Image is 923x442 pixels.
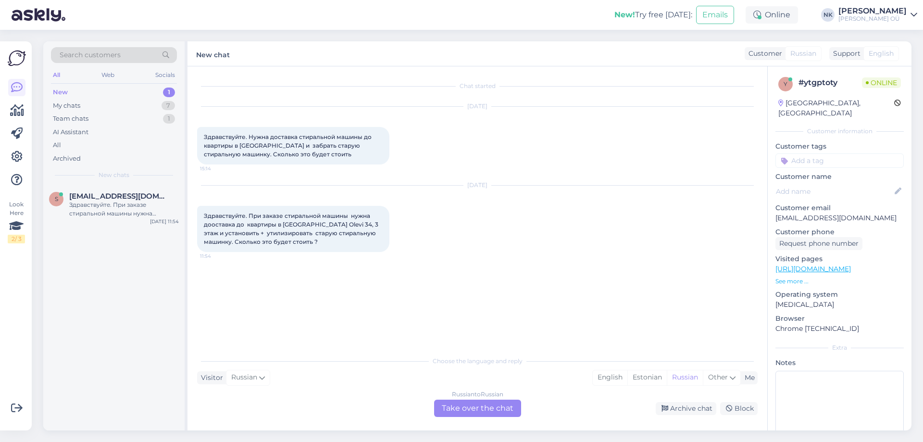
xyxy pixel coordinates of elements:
div: [DATE] [197,181,758,189]
span: Здравствуйте. Нужна доставка стиральной машины до квартиры в [GEOGRAPHIC_DATA] и забрать старую с... [204,133,373,158]
div: English [593,370,627,385]
div: Customer [745,49,782,59]
p: [EMAIL_ADDRESS][DOMAIN_NAME] [775,213,904,223]
span: s [55,195,58,202]
div: [GEOGRAPHIC_DATA], [GEOGRAPHIC_DATA] [778,98,894,118]
button: Emails [696,6,734,24]
div: Take over the chat [434,400,521,417]
span: Russian [790,49,816,59]
p: Visited pages [775,254,904,264]
div: Здравствуйте. При заказе стиральной машины нужна дооставка до квартиры в [GEOGRAPHIC_DATA] Olevi ... [69,201,179,218]
div: Support [829,49,861,59]
div: # ytgptoty [798,77,862,88]
div: Choose the language and reply [197,357,758,366]
span: 15:14 [200,165,236,172]
div: Archive chat [656,402,716,415]
div: Extra [775,343,904,352]
p: Customer tags [775,141,904,152]
p: Browser [775,314,904,324]
p: See more ... [775,277,904,286]
p: Customer phone [775,227,904,237]
span: y [784,80,787,88]
div: Estonian [627,370,667,385]
p: Chrome [TECHNICAL_ID] [775,324,904,334]
span: New chats [99,171,129,179]
span: solncevan@mail.ru [69,192,169,201]
div: Block [720,402,758,415]
div: [PERSON_NAME] OÜ [838,15,907,23]
div: Russian [667,370,703,385]
div: Customer information [775,127,904,136]
div: Try free [DATE]: [614,9,692,21]
div: Online [746,6,798,24]
div: Russian to Russian [452,390,503,399]
div: Team chats [53,114,88,124]
div: 1 [163,88,175,97]
span: Здравствуйте. При заказе стиральной машины нужна дооставка до квартиры в [GEOGRAPHIC_DATA] Olevi ... [204,212,380,245]
div: My chats [53,101,80,111]
p: Customer name [775,172,904,182]
p: Notes [775,358,904,368]
input: Add name [776,186,893,197]
div: Web [100,69,116,81]
p: [MEDICAL_DATA] [775,300,904,310]
a: [PERSON_NAME][PERSON_NAME] OÜ [838,7,917,23]
label: New chat [196,47,230,60]
span: 11:54 [200,253,236,260]
div: New [53,88,68,97]
a: [URL][DOMAIN_NAME] [775,265,851,273]
p: Operating system [775,290,904,300]
div: All [51,69,62,81]
img: Askly Logo [8,49,26,67]
p: Customer email [775,203,904,213]
div: Socials [153,69,177,81]
div: 2 / 3 [8,235,25,243]
div: 7 [162,101,175,111]
div: Me [741,373,755,383]
div: Request phone number [775,237,862,250]
div: All [53,140,61,150]
div: Visitor [197,373,223,383]
input: Add a tag [775,153,904,168]
div: [PERSON_NAME] [838,7,907,15]
div: 1 [163,114,175,124]
span: Search customers [60,50,121,60]
div: AI Assistant [53,127,88,137]
span: Other [708,373,728,381]
div: [DATE] 11:54 [150,218,179,225]
div: Look Here [8,200,25,243]
span: Online [862,77,901,88]
span: Russian [231,372,257,383]
div: Chat started [197,82,758,90]
div: Archived [53,154,81,164]
b: New! [614,10,635,19]
span: English [869,49,894,59]
div: NK [821,8,835,22]
div: [DATE] [197,102,758,111]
